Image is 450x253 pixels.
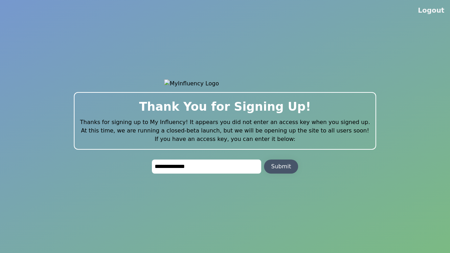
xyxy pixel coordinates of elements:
[418,6,444,15] button: Logout
[80,118,370,126] p: Thanks for signing up to My Influency! It appears you did not enter an access key when you signed...
[80,135,370,143] p: If you have an access key, you can enter it below:
[164,79,286,88] img: MyInfluency Logo
[80,126,370,135] p: At this time, we are running a closed-beta launch, but we will be opening up the site to all user...
[264,160,298,174] button: Submit
[271,162,291,171] div: Submit
[80,98,370,115] h2: Thank You for Signing Up!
